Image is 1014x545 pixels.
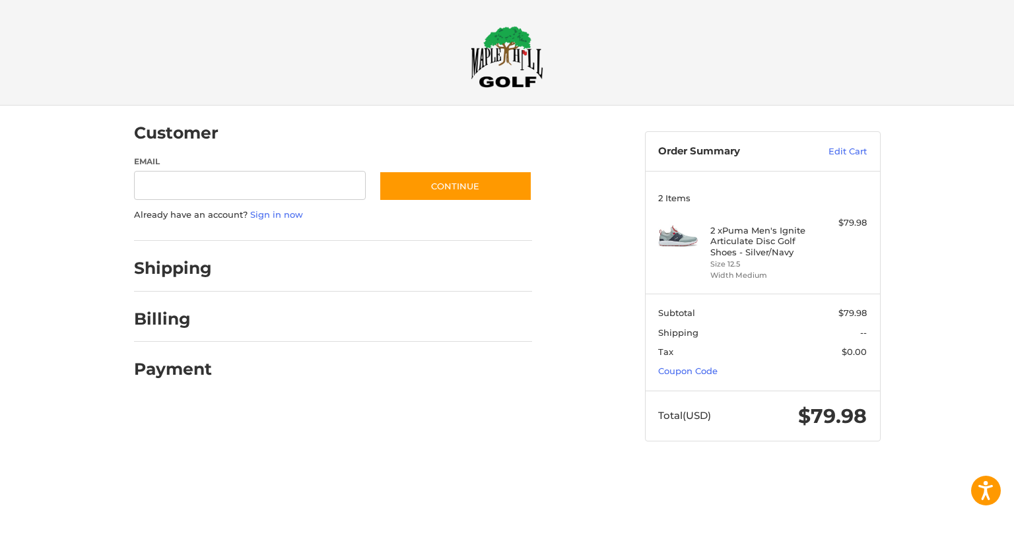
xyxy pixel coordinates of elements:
[658,346,673,357] span: Tax
[815,216,867,230] div: $79.98
[800,145,867,158] a: Edit Cart
[658,409,711,422] span: Total (USD)
[471,26,543,88] img: Maple Hill Golf
[658,327,698,338] span: Shipping
[710,225,811,257] h4: 2 x Puma Men's Ignite Articulate Disc Golf Shoes - Silver/Navy
[658,145,800,158] h3: Order Summary
[134,309,211,329] h2: Billing
[838,307,867,318] span: $79.98
[134,359,212,379] h2: Payment
[134,208,532,222] p: Already have an account?
[134,156,366,168] label: Email
[658,366,718,376] a: Coupon Code
[658,193,867,203] h3: 2 Items
[798,404,867,428] span: $79.98
[860,327,867,338] span: --
[710,270,811,281] li: Width Medium
[134,258,212,278] h2: Shipping
[134,123,219,143] h2: Customer
[658,307,695,318] span: Subtotal
[710,259,811,270] li: Size 12.5
[250,209,303,220] a: Sign in now
[842,346,867,357] span: $0.00
[379,171,532,201] button: Continue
